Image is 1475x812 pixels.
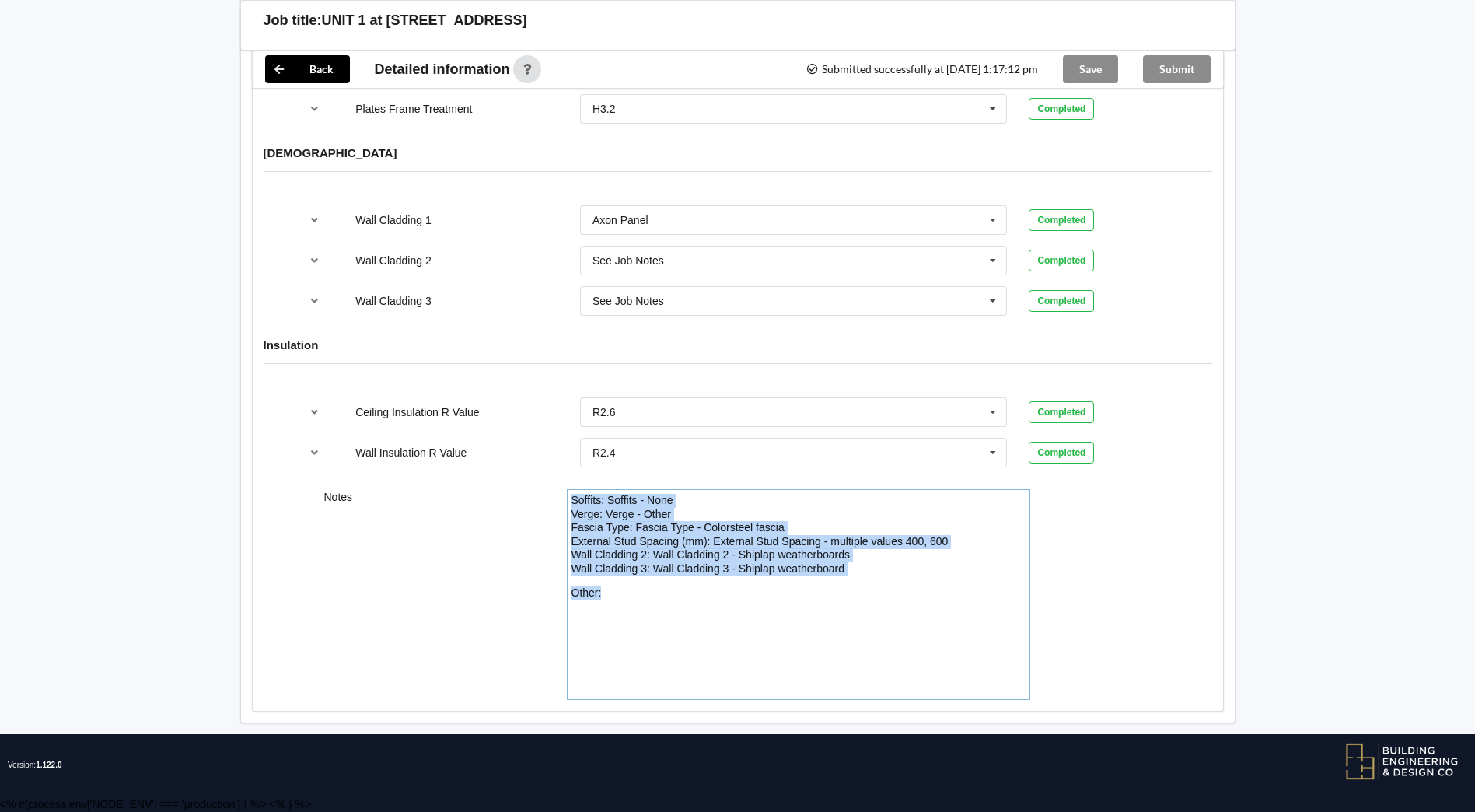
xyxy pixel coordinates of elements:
span: External Stud Spacing (mm) : [571,535,714,548]
h4: [DEMOGRAPHIC_DATA] [264,145,1212,160]
label: Ceiling Insulation R Value [355,406,479,418]
div: Completed [1029,209,1094,231]
div: R2.4 [592,447,616,458]
h4: Insulation [264,338,1212,352]
div: Axon Panel [592,215,648,226]
div: H3.2 [592,103,616,114]
img: BEDC logo [1345,742,1459,781]
label: Wall Cladding 2 [355,254,432,267]
div: ExternalStudSpacing [713,535,948,548]
button: reference-toggle [299,95,330,123]
span: 1.122.0 [36,761,61,769]
div: Notes [313,489,556,700]
span: Other: [571,586,602,599]
span: Fascia Type : [571,521,636,534]
span: Verge : [571,508,606,520]
div: See Job Notes [592,255,664,266]
span: Wall Cladding 2 : [571,548,653,561]
div: Completed [1029,250,1094,271]
label: Wall Insulation R Value [355,446,467,459]
div: WallCladding2 [653,548,850,561]
span: Submitted successfully at [DATE] 1:17:12 pm [806,64,1037,75]
h3: UNIT 1 at [STREET_ADDRESS] [322,12,527,30]
button: reference-toggle [299,439,330,467]
label: Wall Cladding 3 [355,295,432,307]
button: reference-toggle [299,398,330,426]
button: reference-toggle [299,206,330,234]
div: Completed [1029,98,1094,120]
label: Plates Frame Treatment [355,103,472,115]
div: Completed [1029,401,1094,423]
span: Detailed information [375,62,510,76]
form: notes-field [567,489,1030,700]
button: reference-toggle [299,247,330,275]
div: Soffits [607,494,673,506]
span: Soffits : [571,494,607,506]
div: See Job Notes [592,296,664,306]
h3: Job title: [264,12,322,30]
span: Version: [8,734,62,796]
div: Completed [1029,442,1094,464]
div: FasciaType [636,521,785,534]
button: reference-toggle [299,287,330,315]
button: Back [265,55,350,83]
div: Completed [1029,290,1094,312]
label: Wall Cladding 1 [355,214,432,226]
span: Wall Cladding 3 : [571,562,653,575]
div: Verge [606,508,671,520]
div: WallCladding3 [653,562,844,575]
div: R2.6 [592,407,616,418]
